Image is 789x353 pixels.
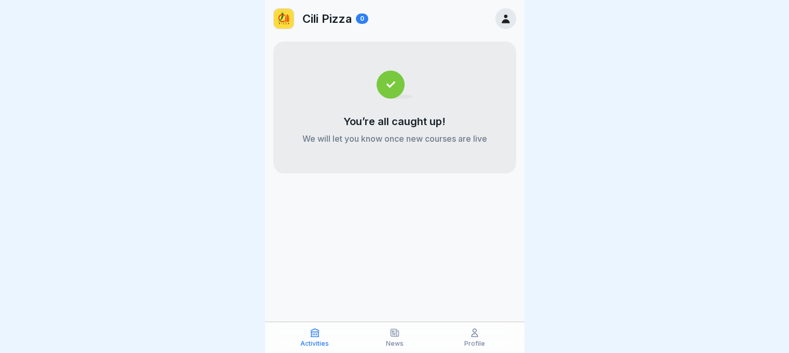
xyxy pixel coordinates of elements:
[300,340,329,347] p: Activities
[302,133,487,144] p: We will let you know once new courses are live
[377,71,412,99] img: completed.svg
[464,340,485,347] p: Profile
[302,12,352,25] p: Cili Pizza
[356,13,368,24] div: 0
[343,115,446,128] p: You’re all caught up!
[274,9,294,29] img: cili_pizza.png
[386,340,404,347] p: News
